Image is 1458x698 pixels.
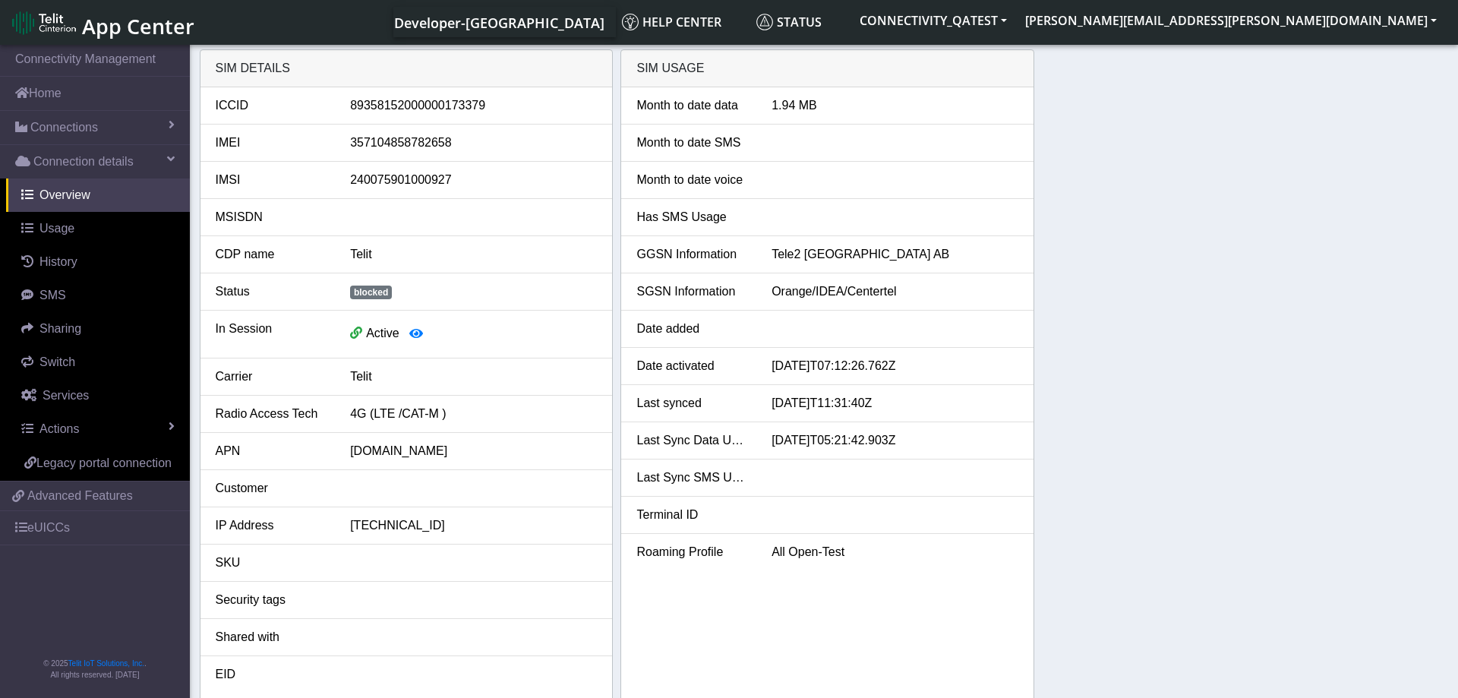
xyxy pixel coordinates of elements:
div: Last Sync SMS Usage [625,469,760,487]
span: Services [43,389,89,402]
div: MSISDN [204,208,339,226]
div: Carrier [204,368,339,386]
span: History [39,255,77,268]
a: Telit IoT Solutions, Inc. [68,659,144,668]
span: blocked [350,286,392,299]
div: [DOMAIN_NAME] [339,442,608,460]
span: Help center [622,14,721,30]
div: All Open-Test [760,543,1030,561]
span: App Center [82,12,194,40]
a: History [6,245,190,279]
div: 1.94 MB [760,96,1030,115]
div: 4G (LTE /CAT-M ) [339,405,608,423]
span: Usage [39,222,74,235]
div: IP Address [204,516,339,535]
div: APN [204,442,339,460]
div: Date activated [625,357,760,375]
a: Overview [6,178,190,212]
div: Shared with [204,628,339,646]
div: Roaming Profile [625,543,760,561]
div: 240075901000927 [339,171,608,189]
div: In Session [204,320,339,349]
div: Last Sync Data Usage [625,431,760,450]
span: Overview [39,188,90,201]
div: ICCID [204,96,339,115]
img: status.svg [756,14,773,30]
div: Radio Access Tech [204,405,339,423]
div: Date added [625,320,760,338]
button: CONNECTIVITY_QATEST [850,7,1016,34]
div: IMSI [204,171,339,189]
img: logo-telit-cinterion-gw-new.png [12,11,76,35]
div: Last synced [625,394,760,412]
span: Developer-[GEOGRAPHIC_DATA] [394,14,604,32]
a: Actions [6,412,190,446]
span: Legacy portal connection [36,456,172,469]
div: Orange/IDEA/Centertel [760,283,1030,301]
div: SGSN Information [625,283,760,301]
span: Advanced Features [27,487,133,505]
div: Terminal ID [625,506,760,524]
a: Switch [6,346,190,379]
div: SIM details [200,50,613,87]
div: GGSN Information [625,245,760,264]
span: SMS [39,289,66,302]
div: Has SMS Usage [625,208,760,226]
div: 89358152000000173379 [339,96,608,115]
img: knowledge.svg [622,14,639,30]
a: Sharing [6,312,190,346]
div: SIM Usage [621,50,1034,87]
div: [TECHNICAL_ID] [339,516,608,535]
span: Actions [39,422,79,435]
span: Active [366,327,399,340]
div: Telit [339,245,608,264]
div: Security tags [204,591,339,609]
a: Services [6,379,190,412]
button: View session details [399,320,433,349]
div: Status [204,283,339,301]
div: [DATE]T11:31:40Z [760,394,1030,412]
div: [DATE]T07:12:26.762Z [760,357,1030,375]
div: EID [204,665,339,684]
span: Connections [30,118,98,137]
div: Tele2 [GEOGRAPHIC_DATA] AB [760,245,1030,264]
a: Help center [616,7,750,37]
div: IMEI [204,134,339,152]
div: 357104858782658 [339,134,608,152]
div: [DATE]T05:21:42.903Z [760,431,1030,450]
div: CDP name [204,245,339,264]
a: SMS [6,279,190,312]
a: Your current platform instance [393,7,604,37]
span: Switch [39,355,75,368]
span: Sharing [39,322,81,335]
div: Month to date voice [625,171,760,189]
span: Status [756,14,822,30]
div: Telit [339,368,608,386]
button: [PERSON_NAME][EMAIL_ADDRESS][PERSON_NAME][DOMAIN_NAME] [1016,7,1446,34]
a: Status [750,7,850,37]
div: Month to date data [625,96,760,115]
span: Connection details [33,153,134,171]
div: SKU [204,554,339,572]
a: App Center [12,6,192,39]
div: Customer [204,479,339,497]
a: Usage [6,212,190,245]
div: Month to date SMS [625,134,760,152]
